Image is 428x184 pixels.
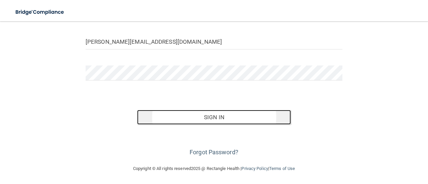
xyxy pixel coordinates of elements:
input: Email [86,34,342,49]
a: Terms of Use [269,166,295,171]
img: bridge_compliance_login_screen.278c3ca4.svg [10,5,70,19]
a: Forgot Password? [190,149,238,156]
a: Privacy Policy [241,166,268,171]
button: Sign In [137,110,291,125]
div: Copyright © All rights reserved 2025 @ Rectangle Health | | [92,158,336,179]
